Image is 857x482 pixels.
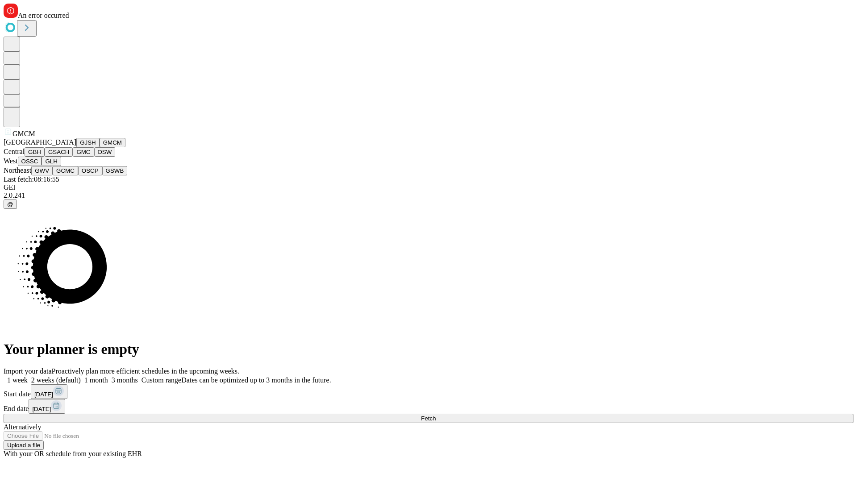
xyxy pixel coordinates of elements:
span: West [4,157,18,165]
button: GJSH [76,138,100,147]
button: GWV [31,166,53,175]
span: Central [4,148,25,155]
button: [DATE] [31,384,67,399]
button: GCMC [53,166,78,175]
button: GBH [25,147,45,157]
button: @ [4,199,17,209]
span: Last fetch: 08:16:55 [4,175,59,183]
h1: Your planner is empty [4,341,853,357]
span: @ [7,201,13,208]
span: Custom range [141,376,181,384]
span: Dates can be optimized up to 3 months in the future. [181,376,331,384]
div: 2.0.241 [4,191,853,199]
span: Alternatively [4,423,41,431]
span: 1 week [7,376,28,384]
button: OSSC [18,157,42,166]
button: GLH [42,157,61,166]
div: GEI [4,183,853,191]
span: Northeast [4,166,31,174]
button: OSCP [78,166,102,175]
button: Upload a file [4,440,44,450]
button: GSWB [102,166,128,175]
span: An error occurred [18,12,69,19]
span: 2 weeks (default) [31,376,81,384]
span: 1 month [84,376,108,384]
button: GMC [73,147,94,157]
span: [GEOGRAPHIC_DATA] [4,138,76,146]
button: Fetch [4,414,853,423]
span: Proactively plan more efficient schedules in the upcoming weeks. [52,367,239,375]
span: GMCM [12,130,35,137]
span: [DATE] [32,406,51,412]
div: End date [4,399,853,414]
span: Import your data [4,367,52,375]
span: 3 months [112,376,138,384]
span: Fetch [421,415,436,422]
button: [DATE] [29,399,65,414]
span: [DATE] [34,391,53,398]
button: OSW [94,147,116,157]
div: Start date [4,384,853,399]
button: GSACH [45,147,73,157]
span: With your OR schedule from your existing EHR [4,450,142,457]
button: GMCM [100,138,125,147]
